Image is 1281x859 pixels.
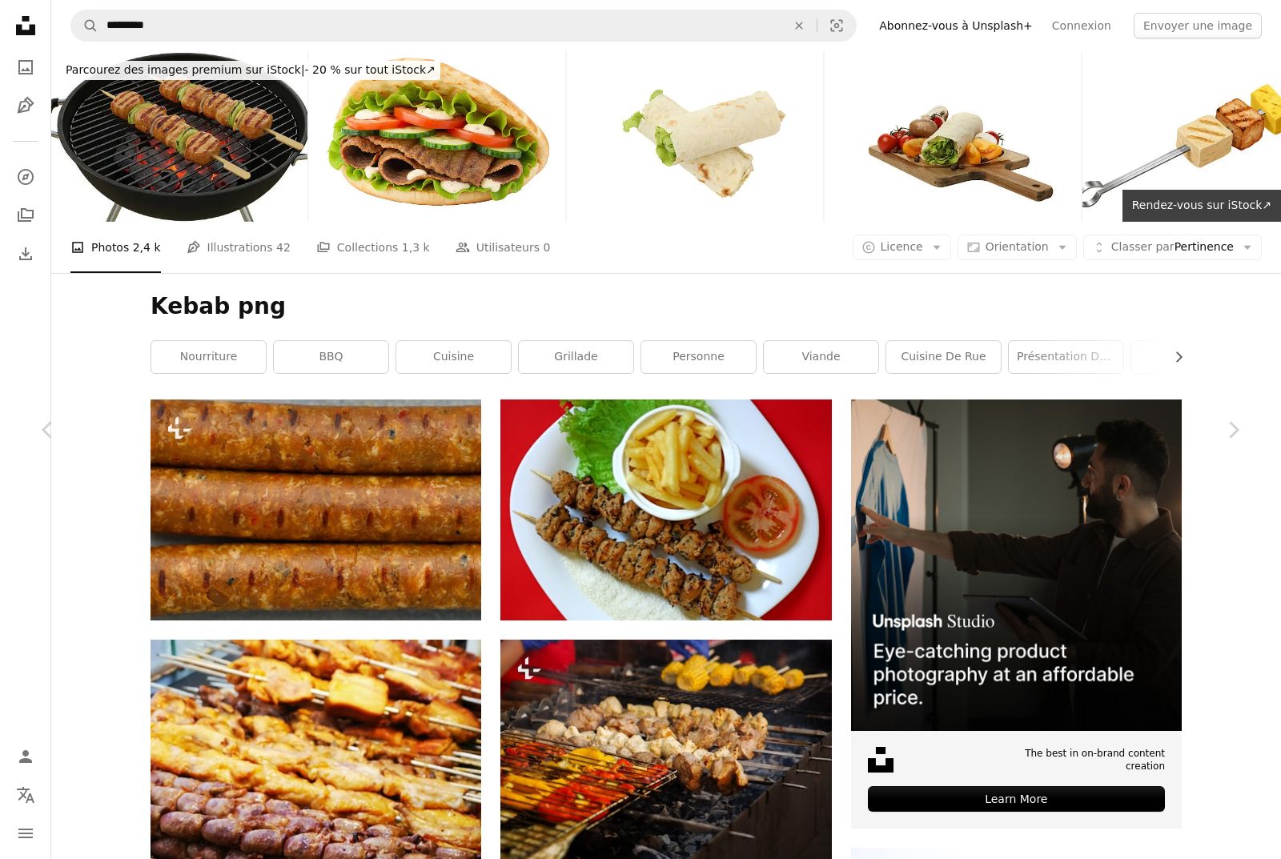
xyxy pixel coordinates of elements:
a: personne [641,341,756,373]
a: Connexion [1042,13,1121,38]
a: présentation des aliment [1009,341,1123,373]
a: nourriture [151,341,266,373]
a: un gros plan de deux saucisses sur une table [151,502,481,516]
a: Photos [10,51,42,83]
span: 1,3 k [402,239,430,256]
a: Cuisine de rue [886,341,1001,373]
span: Parcourez des images premium sur iStock | [66,63,305,76]
span: The best in on-brand content creation [983,747,1165,774]
button: faire défiler la liste vers la droite [1164,341,1182,373]
span: Pertinence [1111,239,1234,255]
button: Effacer [781,10,817,41]
a: Abonnez-vous à Unsplash+ [869,13,1042,38]
span: 42 [276,239,291,256]
a: Délicieux légumes et viandes grillés sur le gril ouvert, cuisine extérieure. Festival de la nourr... [500,742,831,757]
img: Brochettes de viande grillée isolées sur un gril à charbon de bois chaud [51,51,307,222]
button: Envoyer une image [1134,13,1262,38]
a: Illustrations [10,90,42,122]
span: - 20 % sur tout iStock ↗ [66,63,436,76]
a: Parcourez des images premium sur iStock|- 20 % sur tout iStock↗ [51,51,450,90]
a: Historique de téléchargement [10,238,42,270]
span: Orientation [986,240,1049,253]
a: grillade [519,341,633,373]
button: Langue [10,779,42,811]
a: repa [1131,341,1246,373]
span: Licence [881,240,923,253]
a: Illustrations 42 [187,222,291,273]
span: 0 [543,239,550,256]
a: Connexion / S’inscrire [10,741,42,773]
a: Suivant [1185,353,1281,507]
img: un gros plan de deux saucisses sur une table [151,399,481,620]
img: PNG,fresh shawarma, isolated on white background [567,51,823,222]
span: Rendez-vous sur iStock ↗ [1132,199,1271,211]
a: BBQ [274,341,388,373]
button: Orientation [958,235,1077,260]
a: Rendez-vous sur iStock↗ [1122,190,1281,222]
a: cuisine [396,341,511,373]
a: Utilisateurs 0 [456,222,551,273]
a: Collections 1,3 k [316,222,430,273]
button: Menu [10,817,42,849]
a: Une assiette blanche garnie de kebabs et de frites [500,502,831,516]
a: viande [764,341,878,373]
span: Classer par [1111,240,1175,253]
form: Rechercher des visuels sur tout le site [70,10,857,42]
img: Délicieux sandwich isolé au Doner Kebab avec des légumes frais [309,51,565,222]
a: Collections [10,199,42,231]
button: Licence [853,235,951,260]
div: Learn More [868,786,1165,812]
button: Rechercher sur Unsplash [71,10,98,41]
img: Une assiette blanche garnie de kebabs et de frites [500,399,831,620]
button: Classer parPertinence [1083,235,1262,260]
img: PNG,fresh shawarma, isolated on white background [825,51,1081,222]
a: Explorer [10,161,42,193]
button: Recherche de visuels [817,10,856,41]
img: file-1715714098234-25b8b4e9d8faimage [851,399,1182,730]
a: The best in on-brand content creationLearn More [851,399,1182,829]
h1: Kebab png [151,292,1182,321]
img: file-1631678316303-ed18b8b5cb9cimage [868,747,893,773]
